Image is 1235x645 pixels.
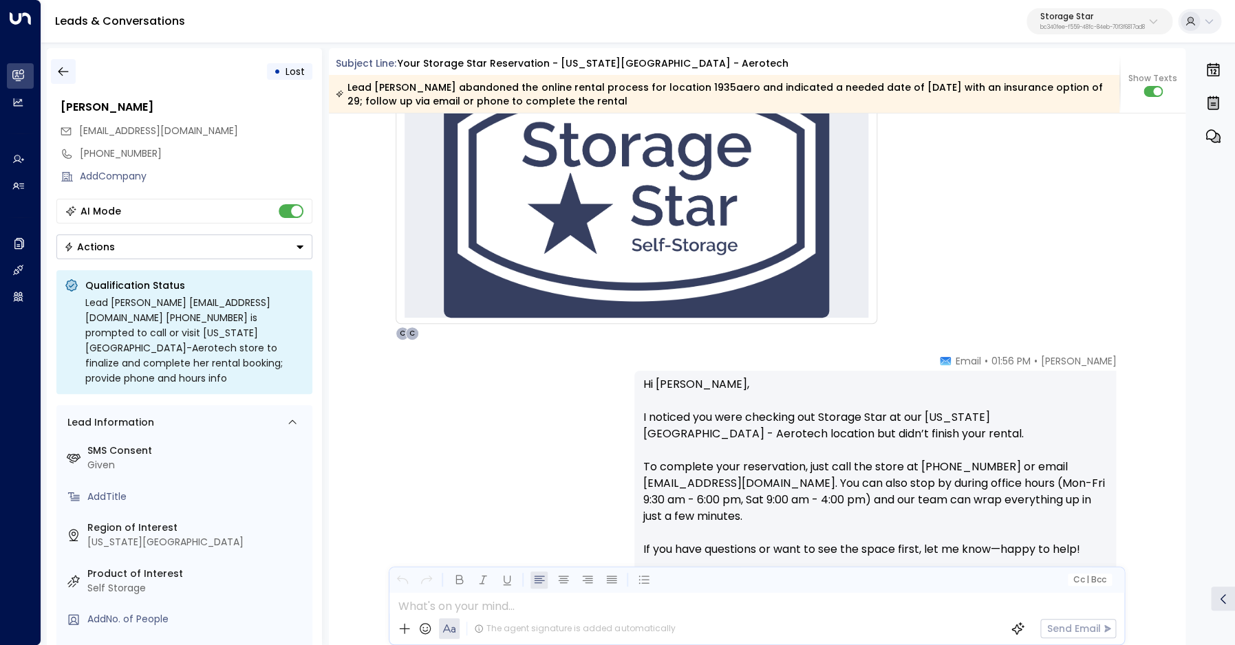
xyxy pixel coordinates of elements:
[55,13,185,29] a: Leads & Conversations
[87,567,307,581] label: Product of Interest
[984,354,987,368] span: •
[87,444,307,458] label: SMS Consent
[1040,25,1145,30] p: bc340fee-f559-48fc-84eb-70f3f6817ad8
[336,80,1112,108] div: Lead [PERSON_NAME] abandoned the online rental process for location 1935aero and indicated a need...
[87,521,307,535] label: Region of Interest
[56,234,312,259] div: Button group with a nested menu
[64,241,115,253] div: Actions
[85,295,304,386] div: Lead [PERSON_NAME] [EMAIL_ADDRESS][DOMAIN_NAME] [PHONE_NUMBER] is prompted to call or visit [US_S...
[1073,575,1106,584] span: Cc Bcc
[1027,8,1172,34] button: Storage Starbc340fee-f559-48fc-84eb-70f3f6817ad8
[394,571,411,589] button: Undo
[85,278,304,292] p: Qualification Status
[80,169,312,184] div: AddCompany
[418,571,435,589] button: Redo
[87,535,307,549] div: [US_STATE][GEOGRAPHIC_DATA]
[405,327,419,340] div: C
[63,415,154,430] div: Lead Information
[286,65,305,78] span: Lost
[396,327,409,340] div: C
[274,59,281,84] div: •
[643,376,1108,574] p: Hi [PERSON_NAME], I noticed you were checking out Storage Star at our [US_STATE][GEOGRAPHIC_DATA]...
[955,354,980,368] span: Email
[991,354,1030,368] span: 01:56 PM
[80,204,121,218] div: AI Mode
[80,146,312,161] div: [PHONE_NUMBER]
[61,99,312,116] div: [PERSON_NAME]
[87,458,307,472] div: Given
[56,234,312,259] button: Actions
[1128,72,1177,85] span: Show Texts
[1068,573,1112,587] button: Cc|Bcc
[336,56,396,70] span: Subject Line:
[1040,354,1116,368] span: [PERSON_NAME]
[474,622,675,635] div: The agent signature is added automatically
[1033,354,1037,368] span: •
[79,124,238,138] span: [EMAIL_ADDRESS][DOMAIN_NAME]
[1086,575,1089,584] span: |
[87,581,307,595] div: Self Storage
[87,490,307,504] div: AddTitle
[79,124,238,138] span: rubyvision@outlook.com
[1040,12,1145,21] p: Storage Star
[398,56,788,71] div: Your Storage Star Reservation - [US_STATE][GEOGRAPHIC_DATA] - Aerotech
[87,612,307,626] div: AddNo. of People
[1121,354,1149,382] img: 120_headshot.jpg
